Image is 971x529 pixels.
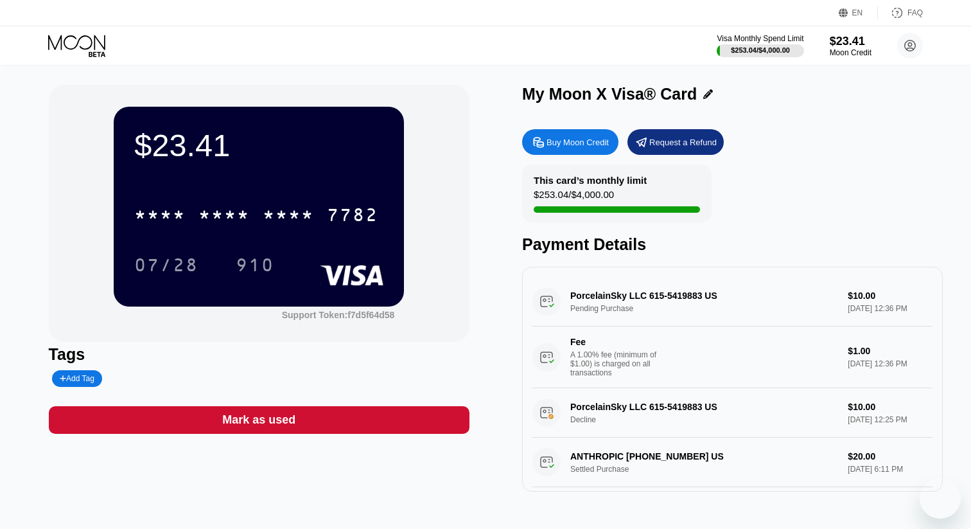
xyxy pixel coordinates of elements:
div: A 1.00% fee (minimum of $1.00) is charged on all transactions [570,350,667,377]
div: 07/28 [134,256,198,277]
div: $23.41 [134,127,383,163]
div: 910 [226,249,284,281]
div: Payment Details [522,235,943,254]
div: Buy Moon Credit [547,137,609,148]
div: EN [852,8,863,17]
div: Support Token:f7d5f64d58 [282,310,395,320]
div: [DATE] 12:36 PM [848,359,932,368]
div: 7782 [327,206,378,227]
div: FeeA 1.00% fee (minimum of $1.00) is charged on all transactions$1.00[DATE] 12:36 PM [532,327,932,388]
div: $23.41Moon Credit [830,35,871,57]
div: Mark as used [49,406,469,434]
div: My Moon X Visa® Card [522,85,697,103]
div: Mark as used [222,413,295,427]
div: $253.04 / $4,000.00 [534,189,614,206]
div: Fee [570,337,660,347]
div: Moon Credit [830,48,871,57]
iframe: לחצן להפעלת חלון העברת הודעות, השיחה מתבצעת [920,478,961,519]
div: $1.00 [848,346,932,356]
div: Add Tag [52,370,102,387]
div: 910 [236,256,274,277]
div: Tags [49,345,469,364]
div: This card’s monthly limit [534,175,647,186]
div: Request a Refund [627,129,724,155]
div: FAQ [907,8,923,17]
div: EN [839,6,878,19]
div: FAQ [878,6,923,19]
div: Request a Refund [649,137,717,148]
div: 07/28 [125,249,208,281]
div: Visa Monthly Spend Limit [717,34,803,43]
div: Visa Monthly Spend Limit$253.04/$4,000.00 [717,34,803,57]
div: Add Tag [60,374,94,383]
div: $253.04 / $4,000.00 [731,46,790,54]
div: Support Token: f7d5f64d58 [282,310,395,320]
div: $23.41 [830,35,871,48]
div: Buy Moon Credit [522,129,618,155]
